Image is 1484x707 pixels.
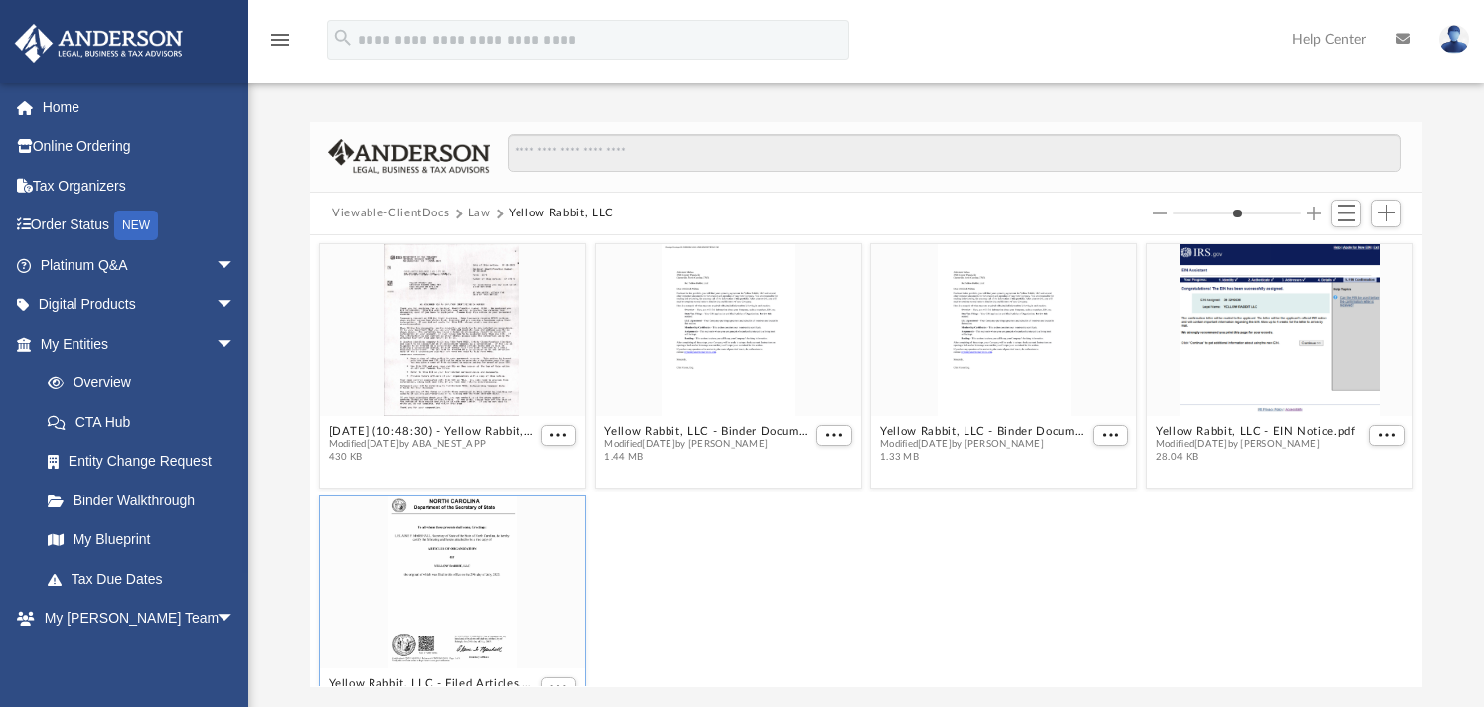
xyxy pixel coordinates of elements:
img: User Pic [1439,25,1469,54]
button: Add [1371,200,1401,227]
span: Modified [DATE] by ABA_NEST_APP [329,438,537,451]
button: Law [468,205,491,222]
div: NEW [114,211,158,240]
a: My [PERSON_NAME] Team [28,637,245,701]
span: arrow_drop_down [216,245,255,286]
a: Online Ordering [14,127,265,167]
button: More options [1093,425,1128,446]
button: More options [1369,425,1405,446]
a: Binder Walkthrough [28,481,265,520]
button: Yellow Rabbit, LLC - Binder Documents - DocuSigned.pdf [605,425,814,438]
span: 28.04 KB [1156,451,1356,464]
span: 430 KB [329,451,537,464]
span: Modified [DATE] by [PERSON_NAME] [1156,438,1356,451]
a: Home [14,87,265,127]
button: Increase column size [1307,207,1321,220]
button: Yellow Rabbit, LLC - Binder Documents.pdf [880,425,1089,438]
a: Digital Productsarrow_drop_down [14,285,265,325]
button: Yellow Rabbit, LLC - Filed Articles.pdf [329,677,537,690]
a: My [PERSON_NAME] Teamarrow_drop_down [14,599,255,638]
a: My Entitiesarrow_drop_down [14,324,265,363]
a: Tax Organizers [14,166,265,206]
a: Order StatusNEW [14,206,265,246]
span: 1.33 MB [880,451,1089,464]
img: Anderson Advisors Platinum Portal [9,24,189,63]
button: Switch to List View [1331,200,1361,227]
button: Decrease column size [1153,207,1167,220]
a: CTA Hub [28,402,265,442]
input: Column size [1173,207,1301,220]
button: More options [817,425,853,446]
span: Modified [DATE] by [PERSON_NAME] [880,438,1089,451]
button: Yellow Rabbit, LLC - EIN Notice.pdf [1156,425,1356,438]
span: arrow_drop_down [216,285,255,326]
a: menu [268,38,292,52]
span: arrow_drop_down [216,599,255,639]
a: My Blueprint [28,520,255,560]
span: arrow_drop_down [216,324,255,364]
span: 1.44 MB [605,451,814,464]
a: Entity Change Request [28,442,265,482]
i: menu [268,28,292,52]
div: grid [310,235,1422,686]
button: [DATE] (10:48:30) - Yellow Rabbit, LLC - EIN Letter from IRS.pdf [329,425,537,438]
span: Modified [DATE] by [PERSON_NAME] [605,438,814,451]
i: search [332,27,354,49]
button: More options [541,425,577,446]
a: Platinum Q&Aarrow_drop_down [14,245,265,285]
input: Search files and folders [508,134,1401,172]
button: Viewable-ClientDocs [332,205,449,222]
a: Overview [28,363,265,403]
a: Tax Due Dates [28,559,265,599]
button: Yellow Rabbit, LLC [509,205,614,222]
button: More options [541,677,577,698]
